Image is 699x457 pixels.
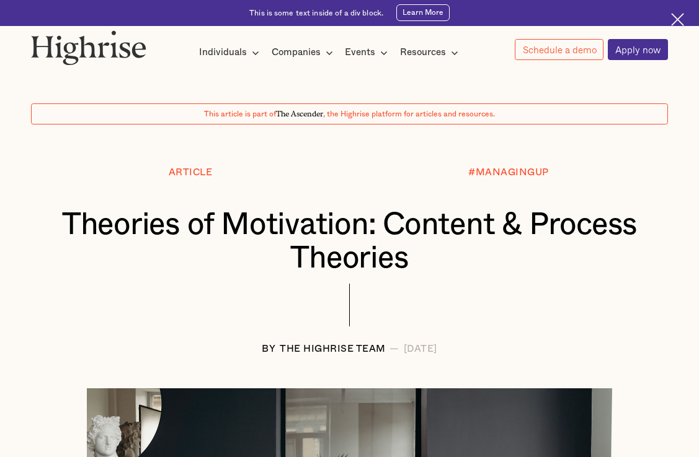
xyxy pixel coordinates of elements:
div: — [390,344,399,354]
img: Highrise logo [31,30,146,65]
div: Companies [272,45,337,60]
div: This is some text inside of a div block. [249,8,383,19]
div: Events [345,45,375,60]
div: Resources [400,45,462,60]
div: Resources [400,45,446,60]
a: Learn More [396,4,450,21]
div: Individuals [199,45,247,60]
span: This article is part of [204,110,276,118]
a: Schedule a demo [515,39,603,60]
img: Cross icon [671,13,684,26]
h1: Theories of Motivation: Content & Process Theories [58,208,641,276]
div: Individuals [199,45,263,60]
div: #MANAGINGUP [468,167,549,178]
div: [DATE] [404,344,437,354]
div: The Highrise Team [280,344,386,354]
span: The Ascender [276,108,323,117]
a: Apply now [608,39,668,61]
div: Article [169,167,213,178]
div: Events [345,45,391,60]
span: , the Highrise platform for articles and resources. [323,110,495,118]
div: Companies [272,45,321,60]
div: BY [262,344,275,354]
